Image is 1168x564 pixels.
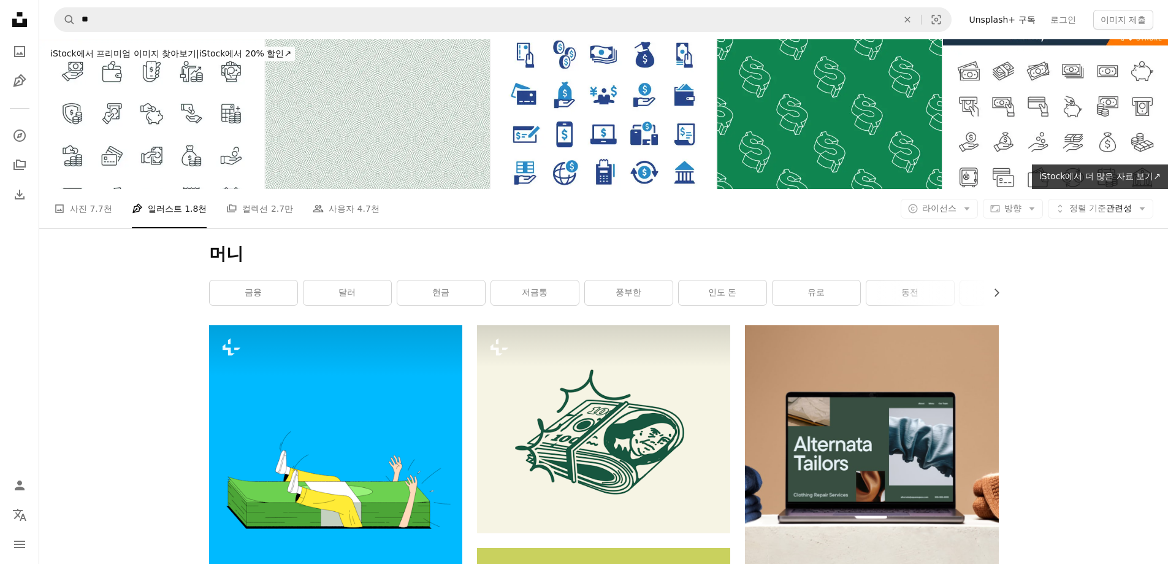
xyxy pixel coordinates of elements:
[50,48,199,58] span: iStock에서 프리미엄 이미지 찾아보기 |
[210,280,297,305] a: 금융
[961,10,1042,29] a: Unsplash+ 구독
[922,203,956,213] span: 라이선스
[866,280,954,305] a: 동전
[922,8,951,31] button: 시각적 검색
[1004,203,1021,213] span: 방향
[585,280,673,305] a: 풍부한
[477,423,730,435] a: 손으로 그린 만화 스타일의 돈 팩. 현금 사업 이익 또는 급여 또는 지불의 뭉치. 흰색 배경에 분리된 벡터 그림
[313,189,380,228] a: 사용자 4.7천
[54,189,112,228] a: 사진 7.7천
[1069,203,1106,213] span: 정렬 기준
[7,123,32,148] a: 탐색
[303,280,391,305] a: 달러
[491,39,716,189] img: 결제 수단 아이콘 - 클래식 그래픽 시리즈
[717,39,942,189] img: 차원, 라인 아트, 달러 기호, 완벽 한 패턴
[491,280,579,305] a: 저금통
[477,325,730,533] img: 손으로 그린 만화 스타일의 돈 팩. 현금 사업 이익 또는 급여 또는 지불의 뭉치. 흰색 배경에 분리된 벡터 그림
[985,280,999,305] button: 목록을 오른쪽으로 스크롤
[55,8,75,31] button: Unsplash 검색
[901,199,978,218] button: 라이선스
[209,447,462,458] a: Flying Object의 사진 보기
[397,280,485,305] a: 현금
[1043,10,1083,29] a: 로그인
[1069,203,1132,215] span: 관련성
[7,532,32,557] button: 메뉴
[7,39,32,64] a: 사진
[773,280,860,305] a: 유로
[943,39,1168,189] img: 돈 얇은 선 아이콘입니다. 편집 가능한 스트로크. 완벽한 픽셀.
[226,189,293,228] a: 컬렉션 2.7만
[7,69,32,93] a: 일러스트
[90,202,112,215] span: 7.7천
[679,280,766,305] a: 인도 돈
[39,39,302,69] a: iStock에서 프리미엄 이미지 찾아보기|iStock에서 20% 할인↗
[39,39,264,189] img: 돈 - 얇은 선 벡터 아이콘 세트. 완벽한 픽셀. 편집 가능한 획. 세트에는 지폐, 동전, 지갑, 금융, 모바일 뱅킹, 돼지 저금통, 신용 카드, 금고, 돈 가방과 같은 아이...
[7,153,32,177] a: 컬렉션
[1032,164,1168,189] a: iStock에서 더 많은 자료 보기↗
[265,39,490,189] img: 완벽 한 기하학적 인 녹색 선 곡선 단두대 벡터 패턴 지폐 또는 인증서.
[54,7,952,32] form: 사이트 전체에서 이미지 찾기
[209,243,999,265] h1: 머니
[1048,199,1153,218] button: 정렬 기준관련성
[894,8,921,31] button: 삭제
[357,202,380,215] span: 4.7천
[7,503,32,527] button: 언어
[1039,171,1161,181] span: iStock에서 더 많은 자료 보기 ↗
[7,182,32,207] a: 다운로드 내역
[271,202,293,215] span: 2.7만
[983,199,1043,218] button: 방향
[50,48,291,58] span: iStock에서 20% 할인 ↗
[960,280,1048,305] a: 투자
[7,473,32,498] a: 로그인 / 가입
[1093,10,1153,29] button: 이미지 제출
